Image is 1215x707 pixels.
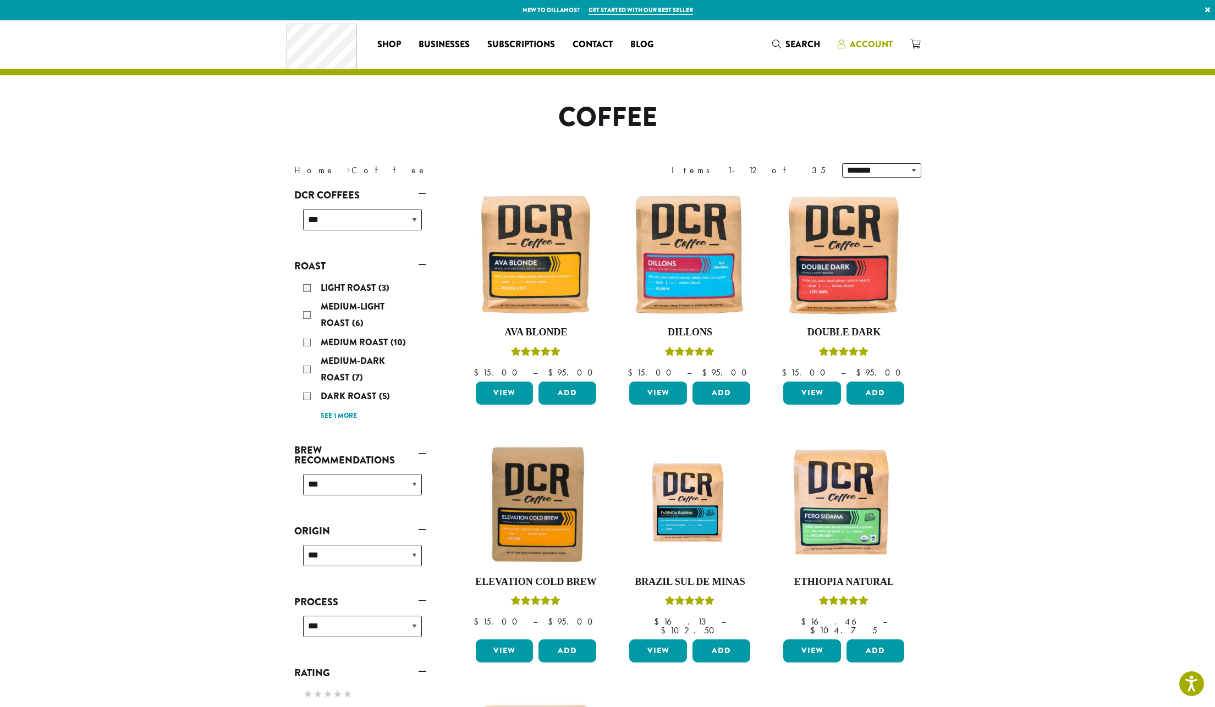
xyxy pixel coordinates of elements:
[850,38,893,51] span: Account
[629,382,687,405] a: View
[780,441,907,636] a: Ethiopia NaturalRated 5.00 out of 5
[780,441,907,567] img: DCR-Fero-Sidama-Coffee-Bag-2019-300x300.png
[654,616,711,627] bdi: 16.13
[487,38,555,52] span: Subscriptions
[511,345,560,362] div: Rated 5.00 out of 5
[369,36,410,53] a: Shop
[661,625,670,636] span: $
[391,336,406,349] span: (10)
[294,441,426,470] a: Brew Recommendations
[473,327,600,339] h4: Ava Blonde
[654,616,663,627] span: $
[846,382,904,405] button: Add
[321,411,357,422] a: See 1 more
[473,441,600,636] a: Elevation Cold BrewRated 5.00 out of 5
[294,593,426,611] a: Process
[856,367,906,378] bdi: 95.00
[780,191,907,377] a: Double DarkRated 4.50 out of 5
[321,300,384,329] span: Medium-Light Roast
[883,616,887,627] span: –
[473,191,600,377] a: Ava BlondeRated 5.00 out of 5
[780,327,907,339] h4: Double Dark
[687,367,691,378] span: –
[294,611,426,650] div: Process
[692,639,750,662] button: Add
[538,639,596,662] button: Add
[352,371,363,384] span: (7)
[846,639,904,662] button: Add
[294,186,426,205] a: DCR Coffees
[783,382,841,405] a: View
[819,594,868,611] div: Rated 5.00 out of 5
[321,336,391,349] span: Medium Roast
[780,576,907,588] h4: Ethiopia Natural
[333,686,343,702] span: ★
[573,38,613,52] span: Contact
[692,382,750,405] button: Add
[294,275,426,428] div: Roast
[533,367,537,378] span: –
[782,367,791,378] span: $
[511,594,560,611] div: Rated 5.00 out of 5
[476,639,534,662] a: View
[782,367,831,378] bdi: 15.00
[321,390,379,402] span: Dark Roast
[294,205,426,244] div: DCR Coffees
[702,367,711,378] span: $
[548,367,598,378] bdi: 95.00
[474,367,523,378] bdi: 15.00
[352,317,364,329] span: (6)
[313,686,323,702] span: ★
[626,457,753,551] img: Fazenda-Rainha_12oz_Mockup.jpg
[343,686,353,702] span: ★
[702,367,752,378] bdi: 95.00
[630,38,653,52] span: Blog
[785,38,820,51] span: Search
[538,382,596,405] button: Add
[841,367,845,378] span: –
[819,345,868,362] div: Rated 4.50 out of 5
[419,38,470,52] span: Businesses
[763,35,829,53] a: Search
[321,355,385,384] span: Medium-Dark Roast
[672,164,826,177] div: Items 1-12 of 35
[473,576,600,588] h4: Elevation Cold Brew
[628,367,677,378] bdi: 15.00
[783,639,841,662] a: View
[626,576,753,588] h4: Brazil Sul De Minas
[548,367,557,378] span: $
[294,540,426,579] div: Origin
[665,345,714,362] div: Rated 5.00 out of 5
[589,5,693,15] a: Get started with our best seller
[856,367,865,378] span: $
[626,327,753,339] h4: Dillons
[628,367,637,378] span: $
[377,38,401,52] span: Shop
[801,616,810,627] span: $
[661,625,719,636] bdi: 102.50
[294,470,426,509] div: Brew Recommendations
[378,281,389,294] span: (3)
[801,616,872,627] bdi: 16.46
[626,441,753,636] a: Brazil Sul De MinasRated 5.00 out of 5
[665,594,714,611] div: Rated 5.00 out of 5
[548,616,598,627] bdi: 95.00
[780,191,907,318] img: Double-Dark-12oz-300x300.jpg
[533,616,537,627] span: –
[294,522,426,540] a: Origin
[810,625,820,636] span: $
[810,625,877,636] bdi: 104.75
[286,102,930,134] h1: Coffee
[294,164,335,176] a: Home
[472,441,599,567] img: Elevation-Cold-Brew-300x300.jpg
[629,639,687,662] a: View
[379,390,390,402] span: (5)
[472,191,599,318] img: Ava-Blonde-12oz-1-300x300.jpg
[548,616,557,627] span: $
[474,616,483,627] span: $
[721,616,725,627] span: –
[347,160,350,177] span: ›
[474,367,483,378] span: $
[323,686,333,702] span: ★
[294,664,426,682] a: Rating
